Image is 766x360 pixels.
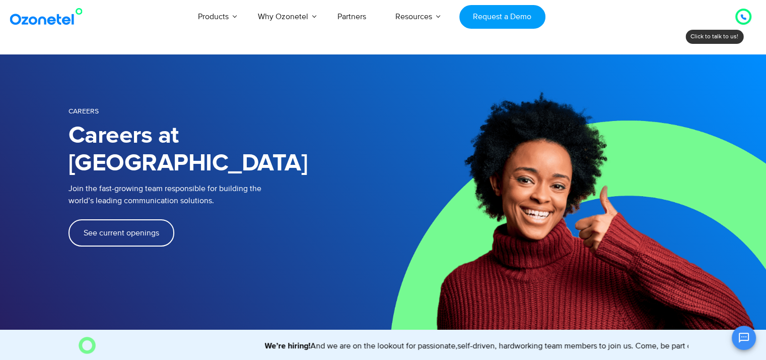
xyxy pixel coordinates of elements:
[256,342,302,350] strong: We’re hiring!
[68,107,99,115] span: Careers
[68,219,174,247] a: See current openings
[84,229,159,237] span: See current openings
[732,326,756,350] button: Open chat
[100,340,688,352] marquee: And we are on the lookout for passionate,self-driven, hardworking team members to join us. Come, ...
[68,183,368,207] p: Join the fast-growing team responsible for building the world’s leading communication solutions.
[68,122,383,177] h1: Careers at [GEOGRAPHIC_DATA]
[459,5,545,29] a: Request a Demo
[79,337,96,354] img: O Image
